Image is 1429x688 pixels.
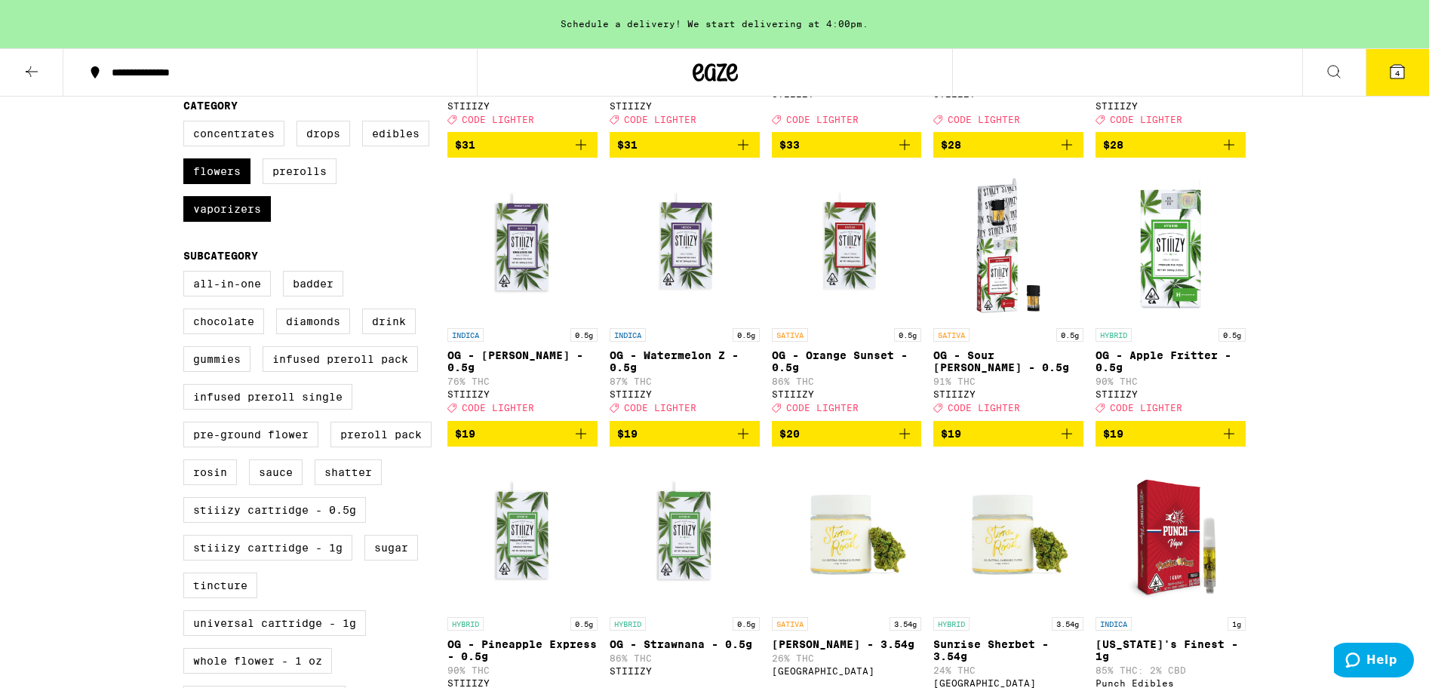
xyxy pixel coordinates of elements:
legend: Subcategory [183,250,258,262]
button: Add to bag [933,132,1083,158]
label: Rosin [183,459,237,485]
p: 85% THC: 2% CBD [1096,665,1246,675]
p: HYBRID [447,617,484,631]
label: Preroll Pack [330,422,432,447]
p: 0.5g [1218,328,1246,342]
label: Drink [362,309,416,334]
span: $33 [779,139,800,151]
p: 0.5g [733,617,760,631]
p: SATIVA [772,617,808,631]
a: Open page for OG - Orange Sunset - 0.5g from STIIIZY [772,170,922,420]
img: Stone Road - Sunrise Sherbet - 3.54g [933,459,1083,610]
button: Add to bag [610,132,760,158]
p: 86% THC [610,653,760,663]
label: Edibles [362,121,429,146]
a: Open page for OG - Watermelon Z - 0.5g from STIIIZY [610,170,760,420]
span: 4 [1395,69,1400,78]
label: Gummies [183,346,250,372]
p: OG - Sour [PERSON_NAME] - 0.5g [933,349,1083,373]
p: 0.5g [570,617,598,631]
p: INDICA [447,328,484,342]
div: STIIIZY [772,389,922,399]
button: Add to bag [772,132,922,158]
p: OG - Orange Sunset - 0.5g [772,349,922,373]
label: Shatter [315,459,382,485]
label: Tincture [183,573,257,598]
a: Open page for OG - Sour Tangie - 0.5g from STIIIZY [933,170,1083,420]
span: CODE LIGHTER [624,115,696,124]
p: 0.5g [1056,328,1083,342]
label: Sauce [249,459,303,485]
img: STIIIZY - OG - Strawnana - 0.5g [610,459,760,610]
legend: Category [183,100,238,112]
img: STIIIZY - OG - Orange Sunset - 0.5g [772,170,922,321]
label: Concentrates [183,121,284,146]
p: 26% THC [772,653,922,663]
span: CODE LIGHTER [462,115,534,124]
div: Punch Edibles [1096,678,1246,688]
label: Pre-ground Flower [183,422,318,447]
button: 4 [1366,49,1429,96]
button: Add to bag [610,421,760,447]
div: [GEOGRAPHIC_DATA] [772,666,922,676]
img: Punch Edibles - Florida's Finest - 1g [1096,459,1246,610]
label: Flowers [183,158,250,184]
div: STIIIZY [933,389,1083,399]
label: Drops [297,121,350,146]
p: 3.54g [1052,617,1083,631]
span: $31 [455,139,475,151]
p: HYBRID [1096,328,1132,342]
label: Universal Cartridge - 1g [183,610,366,636]
p: OG - [PERSON_NAME] - 0.5g [447,349,598,373]
label: Infused Preroll Single [183,384,352,410]
p: OG - Pineapple Express - 0.5g [447,638,598,662]
button: Add to bag [447,421,598,447]
div: STIIIZY [447,389,598,399]
span: CODE LIGHTER [948,404,1020,413]
p: 90% THC [447,665,598,675]
p: 91% THC [933,376,1083,386]
span: $20 [779,428,800,440]
label: Badder [283,271,343,296]
div: STIIIZY [610,389,760,399]
button: Add to bag [933,421,1083,447]
p: 0.5g [733,328,760,342]
div: STIIIZY [1096,101,1246,111]
p: [US_STATE]'s Finest - 1g [1096,638,1246,662]
span: $19 [455,428,475,440]
button: Add to bag [447,132,598,158]
p: OG - Watermelon Z - 0.5g [610,349,760,373]
p: 87% THC [610,376,760,386]
p: 24% THC [933,665,1083,675]
div: [GEOGRAPHIC_DATA] [933,678,1083,688]
button: Add to bag [1096,421,1246,447]
span: $31 [617,139,638,151]
label: Sugar [364,535,418,561]
img: STIIIZY - OG - King Louis XIII - 0.5g [447,170,598,321]
a: Open page for OG - King Louis XIII - 0.5g from STIIIZY [447,170,598,420]
iframe: Opens a widget where you can find more information [1334,643,1414,680]
span: $19 [941,428,961,440]
label: Prerolls [263,158,337,184]
p: 3.54g [890,617,921,631]
img: STIIIZY - OG - Sour Tangie - 0.5g [933,170,1083,321]
p: Sunrise Sherbet - 3.54g [933,638,1083,662]
p: 0.5g [570,328,598,342]
p: 0.5g [894,328,921,342]
label: All-In-One [183,271,271,296]
p: HYBRID [933,617,970,631]
label: Whole Flower - 1 oz [183,648,332,674]
p: INDICA [1096,617,1132,631]
p: [PERSON_NAME] - 3.54g [772,638,922,650]
div: STIIIZY [1096,389,1246,399]
p: INDICA [610,328,646,342]
p: HYBRID [610,617,646,631]
span: $28 [941,139,961,151]
button: Add to bag [772,421,922,447]
a: Open page for OG - Apple Fritter - 0.5g from STIIIZY [1096,170,1246,420]
p: SATIVA [772,328,808,342]
label: Diamonds [276,309,350,334]
p: 76% THC [447,376,598,386]
p: 1g [1228,617,1246,631]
